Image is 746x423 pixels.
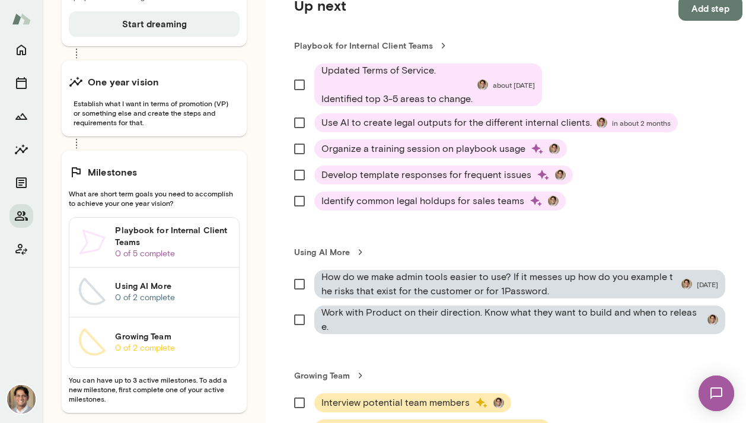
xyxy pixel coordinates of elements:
img: Vijay Rajendran [597,117,607,128]
a: Playbook for Internal Client Teams0 of 5 complete [69,218,239,268]
span: Use AI to create legal outputs for the different internal clients. [321,116,592,130]
span: Identify common legal holdups for sales teams [321,194,524,208]
div: How do we make admin tools easier to use? If it messes up how do you example the risks that exist... [314,270,725,298]
h6: Using AI More [115,280,229,292]
h6: Growing Team [115,330,229,342]
div: Playbook for Internal Client Teams0 of 5 completeUsing AI More0 of 2 completeGrowing Team0 of 2 c... [69,217,240,368]
img: Vijay Rajendran [555,170,566,180]
span: Organize a training session on playbook usage [321,142,525,156]
a: Using AI More [294,246,742,258]
div: Work with Product on their direction. Know what they want to build and when to release.Vijay Raje... [314,306,725,334]
p: 0 of 2 complete [115,292,229,304]
button: Start dreaming [69,11,240,36]
h6: Milestones [88,165,138,179]
span: Develop template responses for frequent issues [321,168,531,182]
span: You can have up to 3 active milestones. To add a new milestone, first complete one of your active... [69,375,240,403]
h6: One year vision [88,75,159,89]
img: Vijay Rajendran [477,79,488,90]
img: Vijay Rajendran [707,314,718,325]
div: Use AI to create legal outputs for the different internal clients.Vijay Rajendranin about 2 months [314,113,678,132]
div: Develop template responses for frequent issuesVijay Rajendran [314,166,573,185]
span: [DATE] [697,279,718,289]
div: Interview potential team membersVijay Rajendran [314,393,511,412]
button: Documents [9,171,33,195]
img: Vijay Rajendran [681,279,692,290]
span: Interview potential team members [321,396,470,410]
div: Organize a training session on playbook usageVijay Rajendran [314,139,567,158]
span: in about 2 months [612,118,671,128]
button: Home [9,38,33,62]
button: Insights [9,138,33,161]
h6: Playbook for Internal Client Teams [115,224,229,248]
button: Client app [9,237,33,261]
button: Growth Plan [9,104,33,128]
a: Growing Team0 of 2 complete [69,317,239,367]
span: Work with Product on their direction. Know what they want to build and when to release. [321,306,703,334]
span: Establish what I want in terms of promotion (VP) or something else and create the steps and requi... [69,98,240,127]
span: What are short term goals you need to accomplish to achieve your one year vision? [69,189,240,208]
span: How do we make admin tools easier to use? If it messes up how do you example the risks that exist... [321,270,677,298]
img: Vijay Rajendran [549,144,560,154]
button: One year visionEstablish what I want in terms of promotion (VP) or something else and create the ... [62,61,247,136]
button: Members [9,204,33,228]
span: about [DATE] [493,80,535,90]
div: Identify common legal holdups for sales teamsVijay Rajendran [314,192,566,211]
p: 0 of 5 complete [115,248,229,260]
span: Updated Terms of Service. Identified top 3-5 areas to change. [321,63,473,106]
img: Vijay Rajendran [7,385,36,414]
a: Using AI More0 of 2 complete [69,268,239,317]
img: Mento [12,8,31,30]
p: 0 of 2 complete [115,342,229,354]
img: Vijay Rajendran [548,196,559,206]
a: Playbook for Internal Client Teams [294,40,742,52]
button: Sessions [9,71,33,95]
img: Vijay Rajendran [493,397,504,408]
a: Growing Team [294,370,742,381]
div: Updated Terms of Service. Identified top 3-5 areas to change.Vijay Rajendranabout [DATE] [314,63,542,106]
